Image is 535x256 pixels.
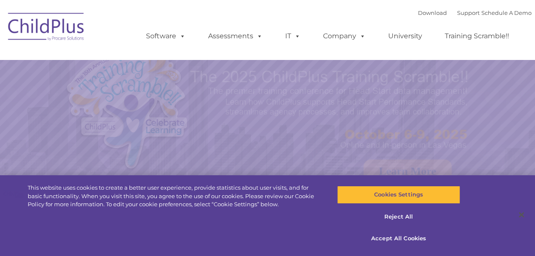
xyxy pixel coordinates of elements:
[380,28,431,45] a: University
[337,208,460,226] button: Reject All
[315,28,374,45] a: Company
[436,28,518,45] a: Training Scramble!!
[363,159,452,183] a: Learn More
[137,28,194,45] a: Software
[337,230,460,247] button: Accept All Cookies
[418,9,447,16] a: Download
[200,28,271,45] a: Assessments
[418,9,532,16] font: |
[512,205,531,224] button: Close
[4,7,89,49] img: ChildPlus by Procare Solutions
[28,184,321,209] div: This website uses cookies to create a better user experience, provide statistics about user visit...
[337,186,460,204] button: Cookies Settings
[481,9,532,16] a: Schedule A Demo
[457,9,480,16] a: Support
[277,28,309,45] a: IT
